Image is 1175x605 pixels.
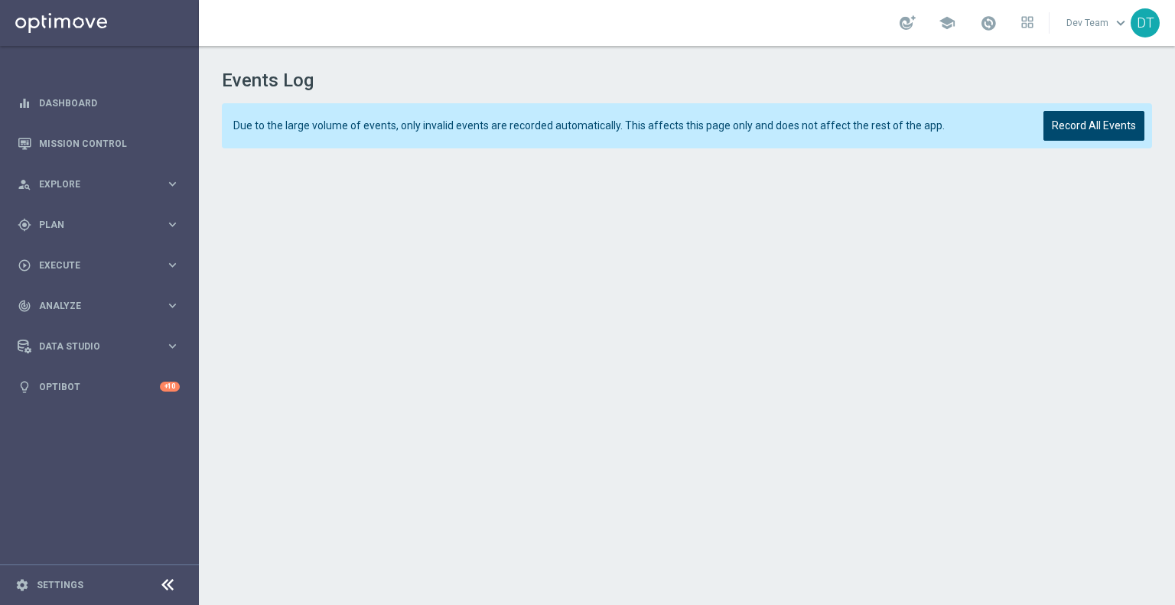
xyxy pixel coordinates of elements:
[17,259,181,272] button: play_circle_outline Execute keyboard_arrow_right
[1065,11,1131,34] a: Dev Teamkeyboard_arrow_down
[18,218,165,232] div: Plan
[18,177,31,191] i: person_search
[1131,8,1160,37] div: DT
[39,261,165,270] span: Execute
[160,382,180,392] div: +10
[39,180,165,189] span: Explore
[17,300,181,312] button: track_changes Analyze keyboard_arrow_right
[165,339,180,353] i: keyboard_arrow_right
[17,219,181,231] button: gps_fixed Plan keyboard_arrow_right
[39,220,165,229] span: Plan
[18,83,180,123] div: Dashboard
[18,259,165,272] div: Execute
[18,218,31,232] i: gps_fixed
[18,177,165,191] div: Explore
[18,259,31,272] i: play_circle_outline
[39,301,165,311] span: Analyze
[18,96,31,110] i: equalizer
[17,381,181,393] button: lightbulb Optibot +10
[18,380,31,394] i: lightbulb
[165,177,180,191] i: keyboard_arrow_right
[18,340,165,353] div: Data Studio
[17,97,181,109] button: equalizer Dashboard
[18,299,165,313] div: Analyze
[165,258,180,272] i: keyboard_arrow_right
[1043,111,1144,141] button: Record All Events
[17,340,181,353] button: Data Studio keyboard_arrow_right
[39,83,180,123] a: Dashboard
[1112,15,1129,31] span: keyboard_arrow_down
[18,366,180,407] div: Optibot
[939,15,955,31] span: school
[39,123,180,164] a: Mission Control
[17,138,181,150] button: Mission Control
[37,581,83,590] a: Settings
[165,217,180,232] i: keyboard_arrow_right
[39,342,165,351] span: Data Studio
[165,298,180,313] i: keyboard_arrow_right
[17,178,181,190] button: person_search Explore keyboard_arrow_right
[222,70,1151,92] h1: Events Log
[18,123,180,164] div: Mission Control
[15,578,29,592] i: settings
[39,366,160,407] a: Optibot
[18,299,31,313] i: track_changes
[233,119,1024,132] span: Due to the large volume of events, only invalid events are recorded automatically. This affects t...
